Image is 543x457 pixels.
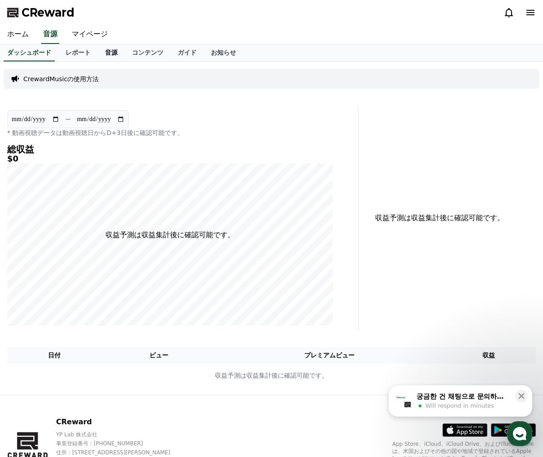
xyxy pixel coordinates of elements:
a: Messages [59,284,116,307]
span: CReward [22,5,74,20]
p: * 動画視聴データは動画視聴日からD+3日後に確認可能です。 [7,128,333,137]
a: Home [3,284,59,307]
a: お知らせ [204,44,243,61]
p: ~ [65,114,71,125]
th: プレミアムビュー [217,347,442,364]
th: 日付 [7,347,101,364]
th: ビュー [101,347,217,364]
th: 収益 [442,347,536,364]
span: Settings [133,298,155,305]
a: CReward [7,5,74,20]
span: Home [23,298,39,305]
span: Messages [74,298,101,305]
p: 住所 : [STREET_ADDRESS][PERSON_NAME] [56,449,186,456]
a: ガイド [171,44,204,61]
p: CReward [56,417,186,427]
a: ダッシュボード [4,44,55,61]
h4: 総収益 [7,144,333,154]
p: 収益予測は収益集計後に確認可能です。 [366,213,514,223]
a: コンテンツ [125,44,171,61]
p: 事業登録番号 : [PHONE_NUMBER] [56,440,186,447]
p: 収益予測は収益集計後に確認可能です。 [105,230,235,240]
a: CrewardMusicの使用方法 [23,74,99,83]
a: マイページ [65,25,115,44]
a: レポート [58,44,98,61]
a: 音源 [98,44,125,61]
p: 収益予測は収益集計後に確認可能です。 [8,371,535,380]
a: 音源 [41,25,59,44]
h5: $0 [7,154,333,163]
a: Settings [116,284,172,307]
p: YP Lab 株式会社 [56,431,186,438]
